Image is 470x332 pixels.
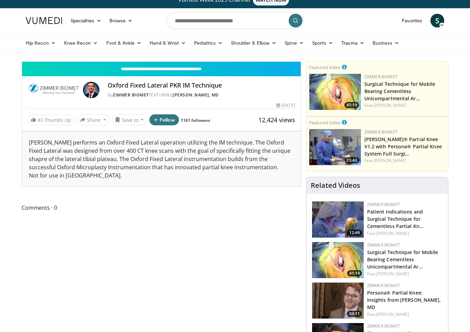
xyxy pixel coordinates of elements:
[344,157,359,163] span: 23:43
[22,36,60,50] a: Hip Recon
[309,119,341,126] small: Featured Video
[430,14,444,27] a: S
[113,92,149,98] a: Zimmer Biomet
[28,115,74,125] a: 43 Thumbs Up
[367,230,442,237] div: Feat.
[309,129,361,165] a: 23:43
[312,202,364,238] img: 2c28c705-9b27-4f8d-ae69-2594b16edd0d.150x105_q85_crop-smart_upscale.jpg
[102,36,146,50] a: Foot & Ankle
[309,129,361,165] img: 99b1778f-d2b2-419a-8659-7269f4b428ba.150x105_q85_crop-smart_upscale.jpg
[77,114,109,125] button: Share
[312,283,364,319] a: 03:11
[344,102,359,108] span: 41:19
[112,114,147,125] button: Save to
[398,14,426,27] a: Favorites
[312,283,364,319] img: f87a5073-b7d4-4925-9e52-a0028613b997.png.150x105_q85_crop-smart_upscale.png
[258,116,295,124] span: 12,424 views
[367,208,424,229] a: Patient Indications and Surgical Technique for Cementless Partial Kn…
[374,158,406,163] a: [PERSON_NAME]
[308,36,338,50] a: Sports
[173,92,219,98] a: [PERSON_NAME], MD
[66,14,105,27] a: Specialties
[83,82,99,98] img: Avatar
[374,102,406,108] a: [PERSON_NAME]
[311,181,360,190] h4: Related Videos
[181,117,210,123] a: 1161 followers
[227,36,280,50] a: Shoulder & Elbow
[337,36,368,50] a: Trauma
[367,271,442,277] div: Feat.
[190,36,227,50] a: Pediatrics
[26,17,62,24] img: VuMedi Logo
[364,102,445,108] div: Feat.
[367,311,442,318] div: Feat.
[312,242,364,278] a: 41:19
[367,202,400,207] a: Zimmer Biomet
[368,36,404,50] a: Business
[38,117,43,123] span: 43
[367,242,400,248] a: Zimmer Biomet
[367,289,441,310] a: Persona® Partial Knee: Insights from [PERSON_NAME], MD
[309,74,361,110] a: 41:19
[280,36,308,50] a: Spine
[146,36,190,50] a: Hand & Wrist
[367,249,438,270] a: Surgical Technique for Mobile Bearing Cementless Unicompartmental Ar…
[376,230,409,236] a: [PERSON_NAME]
[312,242,364,278] img: e9ed289e-2b85-4599-8337-2e2b4fe0f32a.150x105_q85_crop-smart_upscale.jpg
[364,81,436,102] a: Surgical Technique for Mobile Bearing Cementless Unicompartmental Ar…
[309,74,361,110] img: e9ed289e-2b85-4599-8337-2e2b4fe0f32a.150x105_q85_crop-smart_upscale.jpg
[367,283,400,288] a: Zimmer Biomet
[108,92,295,98] div: By FEATURING
[309,64,341,70] small: Featured Video
[22,203,301,212] span: Comments 0
[28,82,80,98] img: Zimmer Biomet
[108,82,295,89] h4: Oxford Fixed Lateral PKR IM Technique
[347,311,362,317] span: 03:11
[364,158,445,164] div: Feat.
[276,102,295,108] div: [DATE]
[376,311,409,317] a: [PERSON_NAME]
[364,129,397,135] a: Zimmer Biomet
[364,136,442,157] a: [PERSON_NAME]® Partial Knee V1.2 with Persona® Partial Knee System Full Surgi…
[105,14,137,27] a: Browse
[60,36,102,50] a: Knee Recon
[312,202,364,238] a: 12:49
[376,271,409,277] a: [PERSON_NAME]
[347,270,362,276] span: 41:19
[367,323,400,329] a: Zimmer Biomet
[347,230,362,236] span: 12:49
[149,114,179,125] button: Follow
[22,131,301,186] div: [PERSON_NAME] performs an Oxford Fixed Lateral operation utilizing the IM technique. The Oxford F...
[166,12,304,29] input: Search topics, interventions
[364,74,397,80] a: Zimmer Biomet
